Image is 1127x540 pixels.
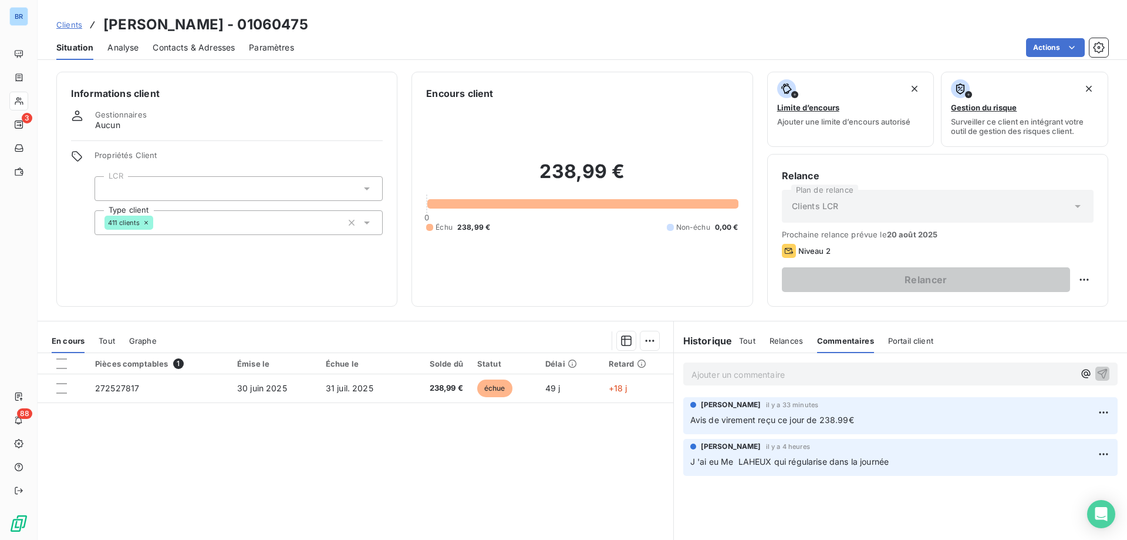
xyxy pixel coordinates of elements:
[545,383,561,393] span: 49 j
[56,19,82,31] a: Clients
[766,443,810,450] span: il y a 4 heures
[951,117,1098,136] span: Surveiller ce client en intégrant votre outil de gestion des risques client.
[715,222,738,233] span: 0,00 €
[782,169,1094,183] h6: Relance
[941,72,1108,147] button: Gestion du risqueSurveiller ce client en intégrant votre outil de gestion des risques client.
[71,86,383,100] h6: Informations client
[436,222,453,233] span: Échu
[108,219,140,226] span: 411 clients
[9,115,28,134] a: 3
[782,230,1094,239] span: Prochaine relance prévue le
[477,380,512,397] span: échue
[153,217,163,228] input: Ajouter une valeur
[767,72,934,147] button: Limite d’encoursAjouter une limite d’encours autorisé
[1087,500,1115,528] div: Open Intercom Messenger
[426,86,493,100] h6: Encours client
[888,336,933,346] span: Portail client
[739,336,755,346] span: Tout
[9,514,28,533] img: Logo LeanPay
[107,42,139,53] span: Analyse
[424,213,429,222] span: 0
[690,457,889,467] span: J 'ai eu Me LAHEUX qui régularise dans la journée
[95,150,383,167] span: Propriétés Client
[99,336,115,346] span: Tout
[52,336,85,346] span: En cours
[701,400,761,410] span: [PERSON_NAME]
[426,160,738,195] h2: 238,99 €
[9,7,28,26] div: BR
[609,359,666,368] div: Retard
[777,103,839,112] span: Limite d’encours
[676,222,710,233] span: Non-échu
[545,359,595,368] div: Délai
[56,42,93,53] span: Situation
[326,359,397,368] div: Échue le
[457,222,490,233] span: 238,99 €
[1026,38,1085,57] button: Actions
[95,119,120,131] span: Aucun
[798,246,831,256] span: Niveau 2
[104,183,114,194] input: Ajouter une valeur
[887,230,938,239] span: 20 août 2025
[411,383,463,394] span: 238,99 €
[817,336,874,346] span: Commentaires
[951,103,1017,112] span: Gestion du risque
[792,200,839,212] span: Clients LCR
[103,14,308,35] h3: [PERSON_NAME] - 01060475
[326,383,373,393] span: 31 juil. 2025
[690,415,854,425] span: Avis de virement reçu ce jour de 238.99€
[249,42,294,53] span: Paramètres
[129,336,157,346] span: Graphe
[477,359,531,368] div: Statut
[777,117,910,126] span: Ajouter une limite d’encours autorisé
[770,336,803,346] span: Relances
[56,20,82,29] span: Clients
[22,113,32,123] span: 3
[95,383,139,393] span: 272527817
[766,401,819,408] span: il y a 33 minutes
[95,110,147,119] span: Gestionnaires
[237,359,312,368] div: Émise le
[609,383,627,393] span: +18 j
[153,42,235,53] span: Contacts & Adresses
[173,358,184,369] span: 1
[701,441,761,452] span: [PERSON_NAME]
[411,359,463,368] div: Solde dû
[237,383,287,393] span: 30 juin 2025
[674,334,733,348] h6: Historique
[782,267,1070,292] button: Relancer
[95,358,223,369] div: Pièces comptables
[17,408,32,419] span: 88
